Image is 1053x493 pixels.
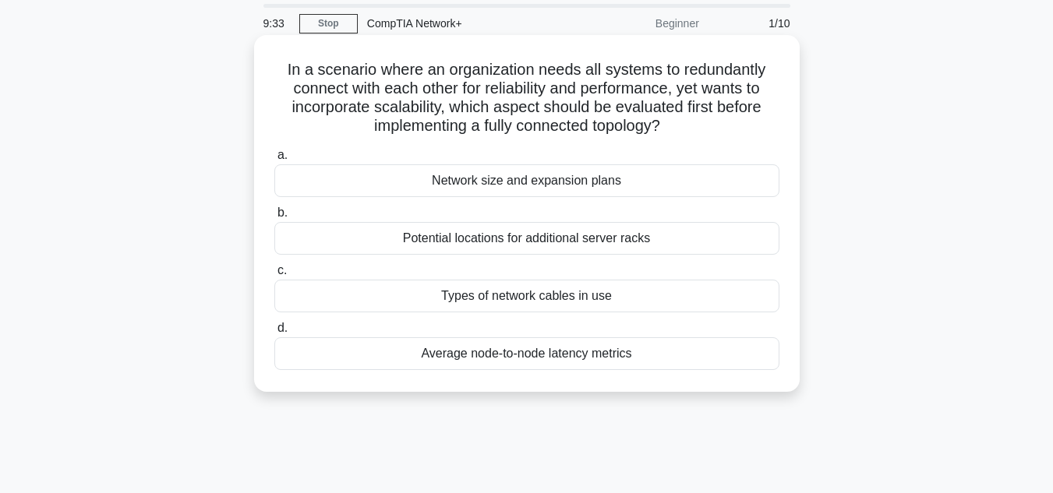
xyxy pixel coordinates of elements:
[708,8,800,39] div: 1/10
[277,206,288,219] span: b.
[277,321,288,334] span: d.
[274,164,779,197] div: Network size and expansion plans
[254,8,299,39] div: 9:33
[273,60,781,136] h5: In a scenario where an organization needs all systems to redundantly connect with each other for ...
[299,14,358,33] a: Stop
[274,222,779,255] div: Potential locations for additional server racks
[274,280,779,312] div: Types of network cables in use
[572,8,708,39] div: Beginner
[358,8,572,39] div: CompTIA Network+
[277,263,287,276] span: c.
[274,337,779,370] div: Average node-to-node latency metrics
[277,148,288,161] span: a.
